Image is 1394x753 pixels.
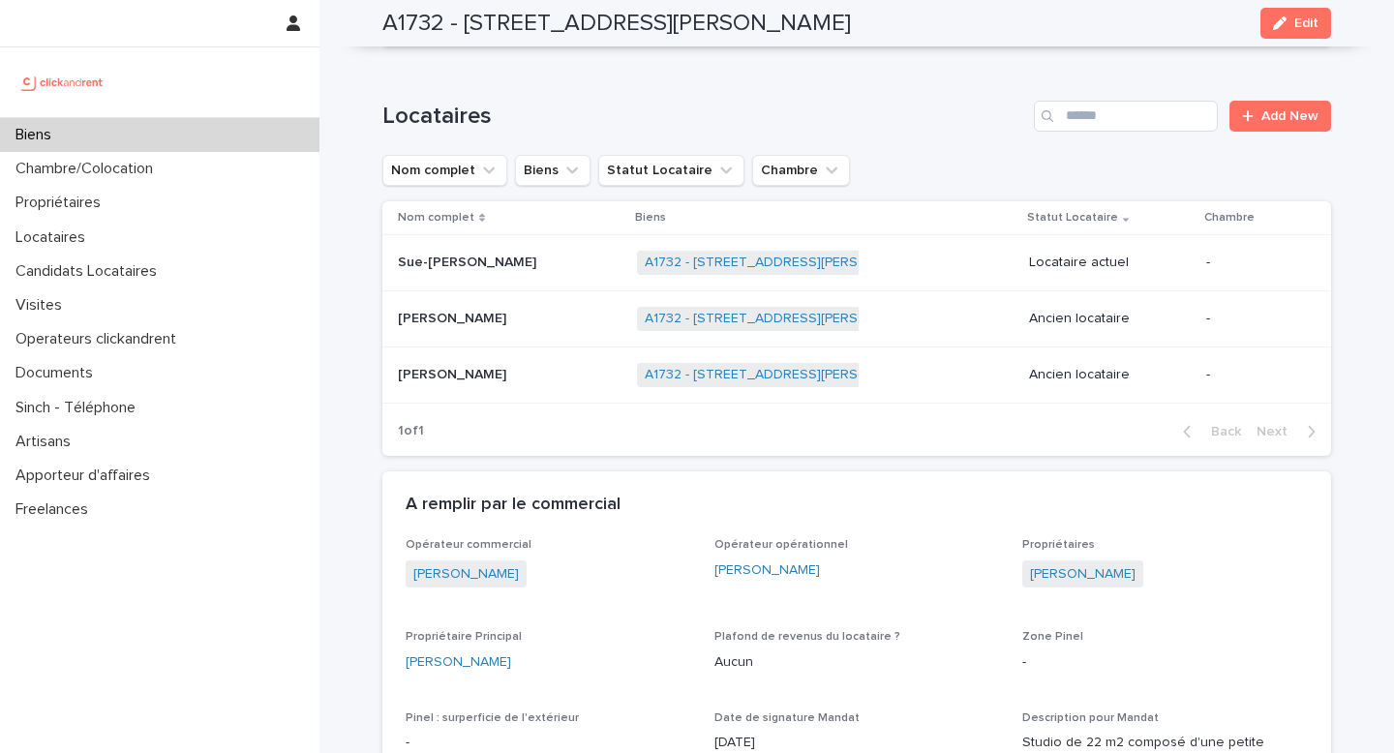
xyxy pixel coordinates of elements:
[1029,367,1191,383] p: Ancien locataire
[714,652,1000,673] p: Aucun
[8,330,192,348] p: Operateurs clickandrent
[406,495,621,516] h2: A remplir par le commercial
[1029,311,1191,327] p: Ancien locataire
[645,367,926,383] a: A1732 - [STREET_ADDRESS][PERSON_NAME]
[15,63,109,102] img: UCB0brd3T0yccxBKYDjQ
[1206,311,1300,327] p: -
[398,207,474,228] p: Nom complet
[1022,539,1095,551] span: Propriétaires
[714,712,860,724] span: Date de signature Mandat
[1167,423,1249,440] button: Back
[1260,8,1331,39] button: Edit
[1204,207,1255,228] p: Chambre
[382,103,1026,131] h1: Locataires
[8,433,86,451] p: Artisans
[413,564,519,585] a: [PERSON_NAME]
[645,255,926,271] a: A1732 - [STREET_ADDRESS][PERSON_NAME]
[398,307,510,327] p: [PERSON_NAME]
[1206,367,1300,383] p: -
[382,291,1331,347] tr: [PERSON_NAME][PERSON_NAME] A1732 - [STREET_ADDRESS][PERSON_NAME] Ancien locataire-
[406,652,511,673] a: [PERSON_NAME]
[598,155,744,186] button: Statut Locataire
[8,228,101,247] p: Locataires
[8,364,108,382] p: Documents
[635,207,666,228] p: Biens
[398,251,540,271] p: Sue-[PERSON_NAME]
[1034,101,1218,132] input: Search
[1206,255,1300,271] p: -
[8,126,67,144] p: Biens
[1022,652,1308,673] p: -
[1022,712,1159,724] span: Description pour Mandat
[1027,207,1118,228] p: Statut Locataire
[1022,631,1083,643] span: Zone Pinel
[8,296,77,315] p: Visites
[1029,255,1191,271] p: Locataire actuel
[515,155,591,186] button: Biens
[645,311,926,327] a: A1732 - [STREET_ADDRESS][PERSON_NAME]
[8,194,116,212] p: Propriétaires
[714,560,820,581] a: [PERSON_NAME]
[752,155,850,186] button: Chambre
[406,712,579,724] span: Pinel : surperficie de l'extérieur
[382,346,1331,403] tr: [PERSON_NAME][PERSON_NAME] A1732 - [STREET_ADDRESS][PERSON_NAME] Ancien locataire-
[714,631,900,643] span: Plafond de revenus du locataire ?
[8,399,151,417] p: Sinch - Téléphone
[406,631,522,643] span: Propriétaire Principal
[714,539,848,551] span: Opérateur opérationnel
[406,733,691,753] p: -
[8,262,172,281] p: Candidats Locataires
[1257,425,1299,438] span: Next
[398,363,510,383] p: [PERSON_NAME]
[1261,109,1318,123] span: Add New
[1249,423,1331,440] button: Next
[1030,564,1136,585] a: [PERSON_NAME]
[8,467,166,485] p: Apporteur d'affaires
[8,500,104,519] p: Freelances
[1229,101,1331,132] a: Add New
[8,160,168,178] p: Chambre/Colocation
[1199,425,1241,438] span: Back
[714,733,1000,753] p: [DATE]
[406,539,531,551] span: Opérateur commercial
[382,10,851,38] h2: A1732 - [STREET_ADDRESS][PERSON_NAME]
[382,155,507,186] button: Nom complet
[382,235,1331,291] tr: Sue-[PERSON_NAME]Sue-[PERSON_NAME] A1732 - [STREET_ADDRESS][PERSON_NAME] Locataire actuel-
[1294,16,1318,30] span: Edit
[382,407,439,455] p: 1 of 1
